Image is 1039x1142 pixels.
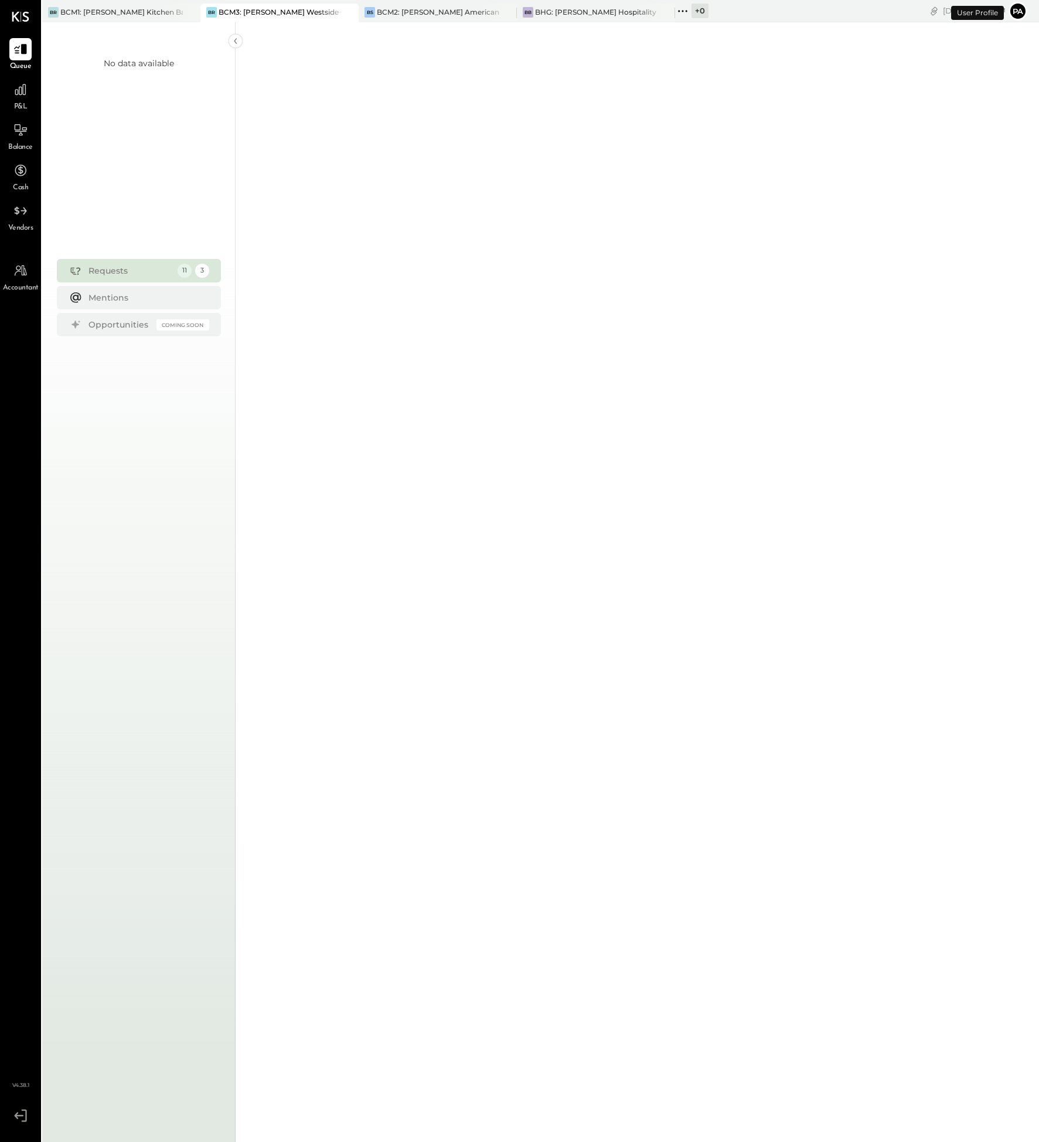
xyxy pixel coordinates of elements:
[364,7,375,18] div: BS
[10,62,32,72] span: Queue
[14,102,28,113] span: P&L
[523,7,533,18] div: BB
[1,200,40,234] a: Vendors
[60,7,183,17] div: BCM1: [PERSON_NAME] Kitchen Bar Market
[943,5,1006,16] div: [DATE]
[951,6,1004,20] div: User Profile
[156,319,209,330] div: Coming Soon
[13,183,28,193] span: Cash
[88,319,151,330] div: Opportunities
[104,57,174,69] div: No data available
[1,79,40,113] a: P&L
[1,38,40,72] a: Queue
[1,119,40,153] a: Balance
[928,5,940,17] div: copy link
[206,7,217,18] div: BR
[48,7,59,18] div: BR
[8,142,33,153] span: Balance
[195,264,209,278] div: 3
[178,264,192,278] div: 11
[219,7,341,17] div: BCM3: [PERSON_NAME] Westside Grill
[1009,2,1027,21] button: Pa
[691,4,708,18] div: + 0
[535,7,658,17] div: BHG: [PERSON_NAME] Hospitality Group, LLC
[1,260,40,294] a: Accountant
[8,223,33,234] span: Vendors
[88,265,172,277] div: Requests
[3,283,39,294] span: Accountant
[88,292,203,304] div: Mentions
[1,159,40,193] a: Cash
[377,7,499,17] div: BCM2: [PERSON_NAME] American Cooking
